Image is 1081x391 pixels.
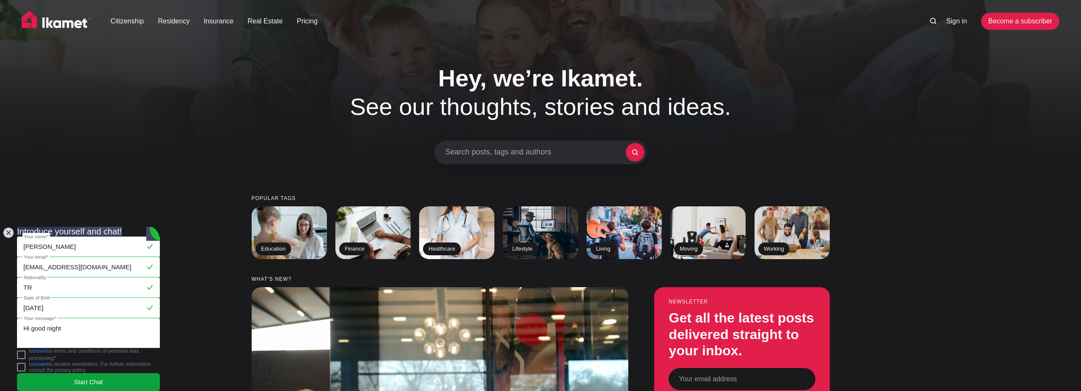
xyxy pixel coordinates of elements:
a: Moving [670,206,746,259]
h2: Lifestyle [507,243,538,255]
img: Ikamet home [22,11,91,32]
small: Newsletter [669,299,815,305]
h1: See our thoughts, stories and ideas. [324,64,758,121]
a: Real Estate [247,16,283,26]
a: Sign in [946,16,967,26]
input: Your email address [669,368,815,390]
jdiv: I to terms and conditions of personal data processing [29,348,139,361]
span: Start Chat [74,377,103,387]
input: YYYY-MM-DD [17,298,159,318]
a: Finance [335,206,411,259]
a: consent [30,348,48,354]
jdiv: I to receive newsletters. For further information consult the privacy policy [29,361,151,373]
small: What’s new? [252,277,830,282]
a: consent [30,361,48,367]
small: Popular tags [252,196,830,201]
h2: Moving [674,243,703,255]
a: Pricing [297,16,318,26]
span: Search posts, tags and authors [445,148,626,157]
a: Residency [158,16,190,26]
span: Hey, we’re Ikamet. [438,65,643,91]
a: Citizenship [111,16,144,26]
a: Living [587,206,662,259]
h3: Get all the latest posts delivered straight to your inbox. [669,310,815,359]
a: Become a subscriber [981,13,1059,30]
a: Working [755,206,830,259]
a: Insurance [204,16,233,26]
a: Healthcare [419,206,494,259]
a: Lifestyle [503,206,578,259]
h2: Healthcare [423,243,461,255]
h2: Finance [339,243,370,255]
a: Education [252,206,327,259]
h2: Education [255,243,291,255]
h2: Living [590,243,616,255]
h2: Working [758,243,789,255]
